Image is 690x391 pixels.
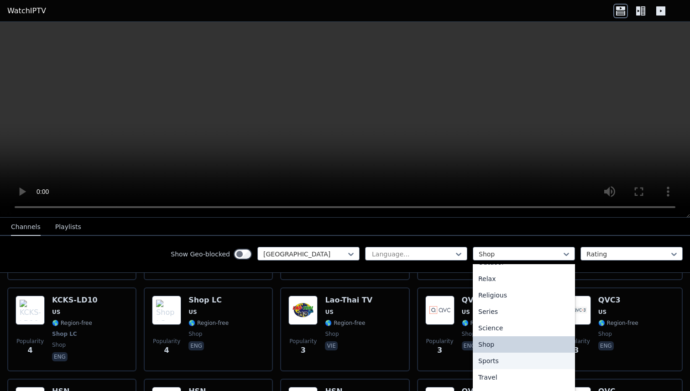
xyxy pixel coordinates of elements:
[188,330,202,338] span: shop
[325,296,372,305] h6: Lao-Thai TV
[27,345,32,356] span: 4
[188,341,204,350] p: eng
[16,296,45,325] img: KCKS-LD10
[562,296,591,325] img: QVC3
[288,296,318,325] img: Lao-Thai TV
[171,250,230,259] label: Show Geo-blocked
[598,319,638,327] span: 🌎 Region-free
[598,308,606,316] span: US
[598,341,614,350] p: eng
[462,296,502,305] h6: QVC
[188,308,197,316] span: US
[164,345,169,356] span: 4
[598,330,612,338] span: shop
[473,353,575,369] div: Sports
[473,287,575,303] div: Religious
[188,319,229,327] span: 🌎 Region-free
[52,319,92,327] span: 🌎 Region-free
[473,369,575,386] div: Travel
[462,308,470,316] span: US
[325,319,365,327] span: 🌎 Region-free
[325,341,337,350] p: vie
[462,341,477,350] p: eng
[425,296,455,325] img: QVC
[473,320,575,336] div: Science
[11,219,41,236] button: Channels
[325,330,339,338] span: shop
[152,296,181,325] img: Shop LC
[289,338,317,345] span: Popularity
[574,345,579,356] span: 3
[473,336,575,353] div: Shop
[462,330,476,338] span: shop
[473,303,575,320] div: Series
[325,308,333,316] span: US
[52,308,60,316] span: US
[462,319,502,327] span: 🌎 Region-free
[16,338,44,345] span: Popularity
[437,345,442,356] span: 3
[52,352,68,361] p: eng
[426,338,454,345] span: Popularity
[188,296,229,305] h6: Shop LC
[153,338,180,345] span: Popularity
[52,341,66,349] span: shop
[473,271,575,287] div: Relax
[598,296,638,305] h6: QVC3
[52,296,98,305] h6: KCKS-LD10
[52,330,77,338] span: Shop LC
[563,338,590,345] span: Popularity
[7,5,46,16] a: WatchIPTV
[55,219,81,236] button: Playlists
[301,345,306,356] span: 3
